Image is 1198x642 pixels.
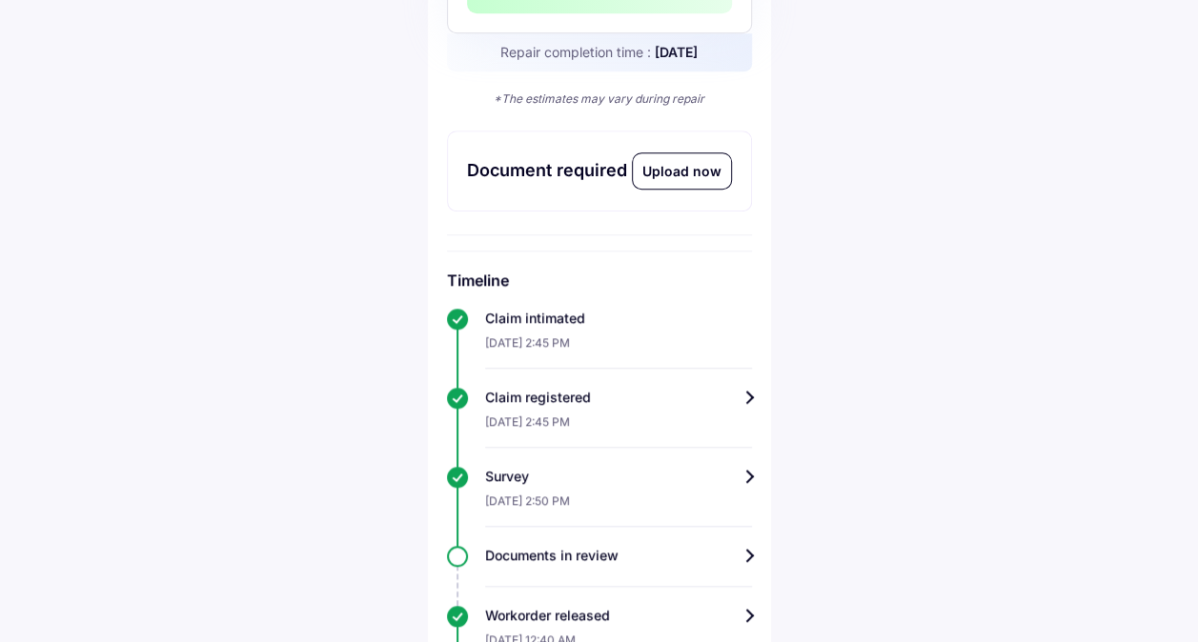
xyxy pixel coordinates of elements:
[485,407,752,448] div: [DATE] 2:45 PM
[485,467,752,486] div: Survey
[633,153,731,189] div: Upload now
[485,486,752,527] div: [DATE] 2:50 PM
[485,388,752,407] div: Claim registered
[655,44,698,60] span: [DATE]
[447,90,752,108] div: *The estimates may vary during repair
[467,159,627,182] div: Document required
[485,606,752,625] div: Workorder released
[447,33,752,71] div: Repair completion time :
[447,271,752,290] h6: Timeline
[485,309,752,328] div: Claim intimated
[485,546,752,565] div: Documents in review
[485,328,752,369] div: [DATE] 2:45 PM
